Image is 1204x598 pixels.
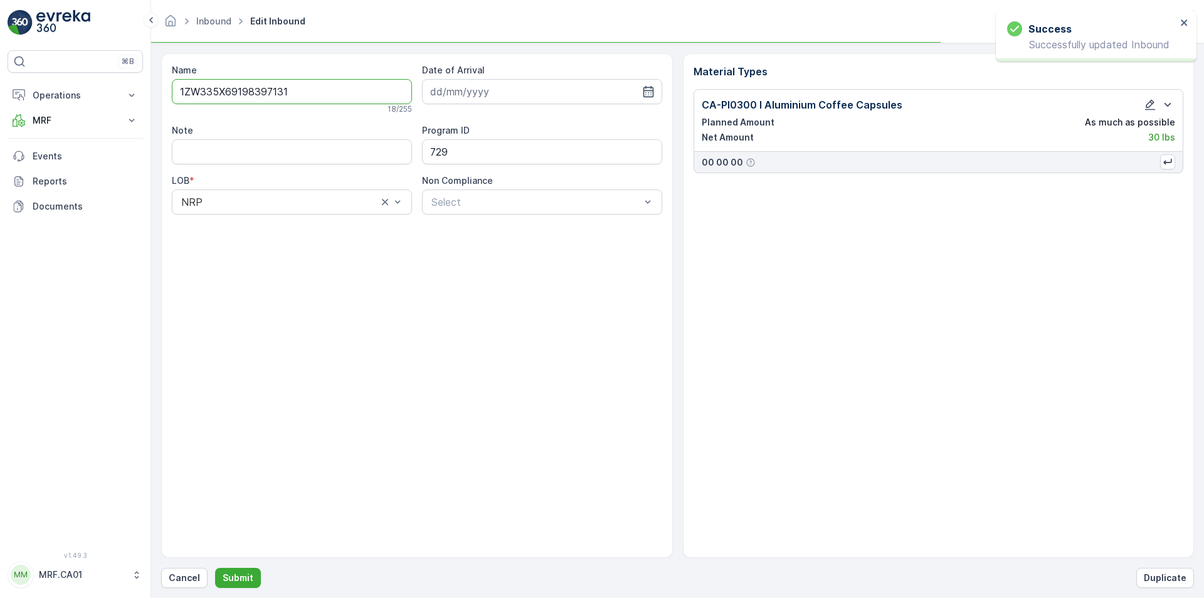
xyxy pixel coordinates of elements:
[33,150,138,163] p: Events
[422,125,470,136] label: Program ID
[196,16,231,26] a: Inbound
[33,200,138,213] p: Documents
[8,194,143,219] a: Documents
[248,15,308,28] span: Edit Inbound
[431,195,640,210] p: Select
[694,64,1184,79] p: Material Types
[11,565,31,585] div: MM
[33,114,118,127] p: MRF
[122,56,134,67] p: ⌘B
[1007,39,1176,50] p: Successfully updated Inbound
[1028,21,1072,36] h3: Success
[1136,568,1194,588] button: Duplicate
[36,10,90,35] img: logo_light-DOdMpM7g.png
[702,116,774,129] p: Planned Amount
[1085,116,1175,129] p: As much as possible
[169,572,200,584] p: Cancel
[172,125,193,136] label: Note
[702,131,754,144] p: Net Amount
[8,144,143,169] a: Events
[388,104,412,114] p: 18 / 255
[702,156,743,169] p: 00 00 00
[1148,131,1175,144] p: 30 lbs
[8,10,33,35] img: logo
[161,568,208,588] button: Cancel
[33,175,138,188] p: Reports
[8,169,143,194] a: Reports
[1144,572,1186,584] p: Duplicate
[422,79,662,104] input: dd/mm/yyyy
[8,562,143,588] button: MMMRF.CA01
[8,83,143,108] button: Operations
[164,19,177,29] a: Homepage
[8,552,143,559] span: v 1.49.3
[1180,18,1189,29] button: close
[422,65,485,75] label: Date of Arrival
[702,97,902,112] p: CA-PI0300 I Aluminium Coffee Capsules
[8,108,143,133] button: MRF
[33,89,118,102] p: Operations
[223,572,253,584] p: Submit
[215,568,261,588] button: Submit
[172,175,189,186] label: LOB
[39,569,125,581] p: MRF.CA01
[172,65,197,75] label: Name
[422,175,493,186] label: Non Compliance
[746,158,756,168] div: Help Tooltip Icon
